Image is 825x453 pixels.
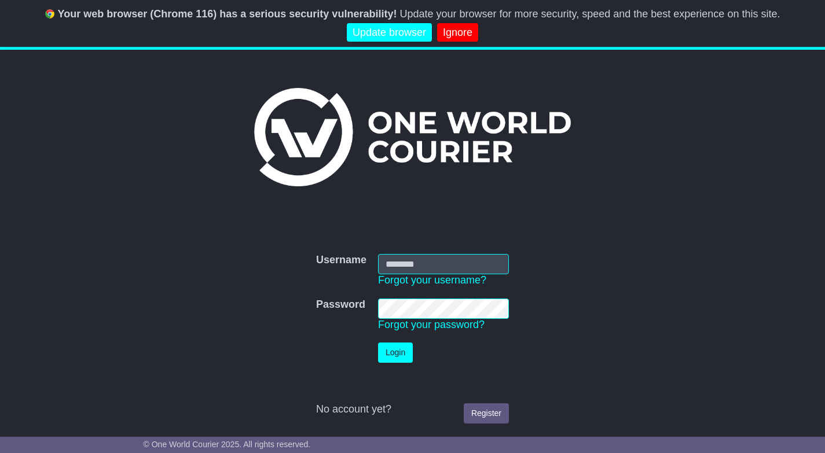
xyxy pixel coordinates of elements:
label: Password [316,299,365,311]
a: Forgot your password? [378,319,485,330]
img: One World [254,88,570,186]
span: Update your browser for more security, speed and the best experience on this site. [399,8,780,20]
a: Register [464,403,509,423]
button: Login [378,342,413,363]
div: No account yet? [316,403,509,416]
b: Your web browser (Chrome 116) has a serious security vulnerability! [58,8,397,20]
label: Username [316,254,366,267]
a: Update browser [347,23,432,42]
span: © One World Courier 2025. All rights reserved. [144,440,311,449]
a: Forgot your username? [378,274,486,286]
a: Ignore [437,23,478,42]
